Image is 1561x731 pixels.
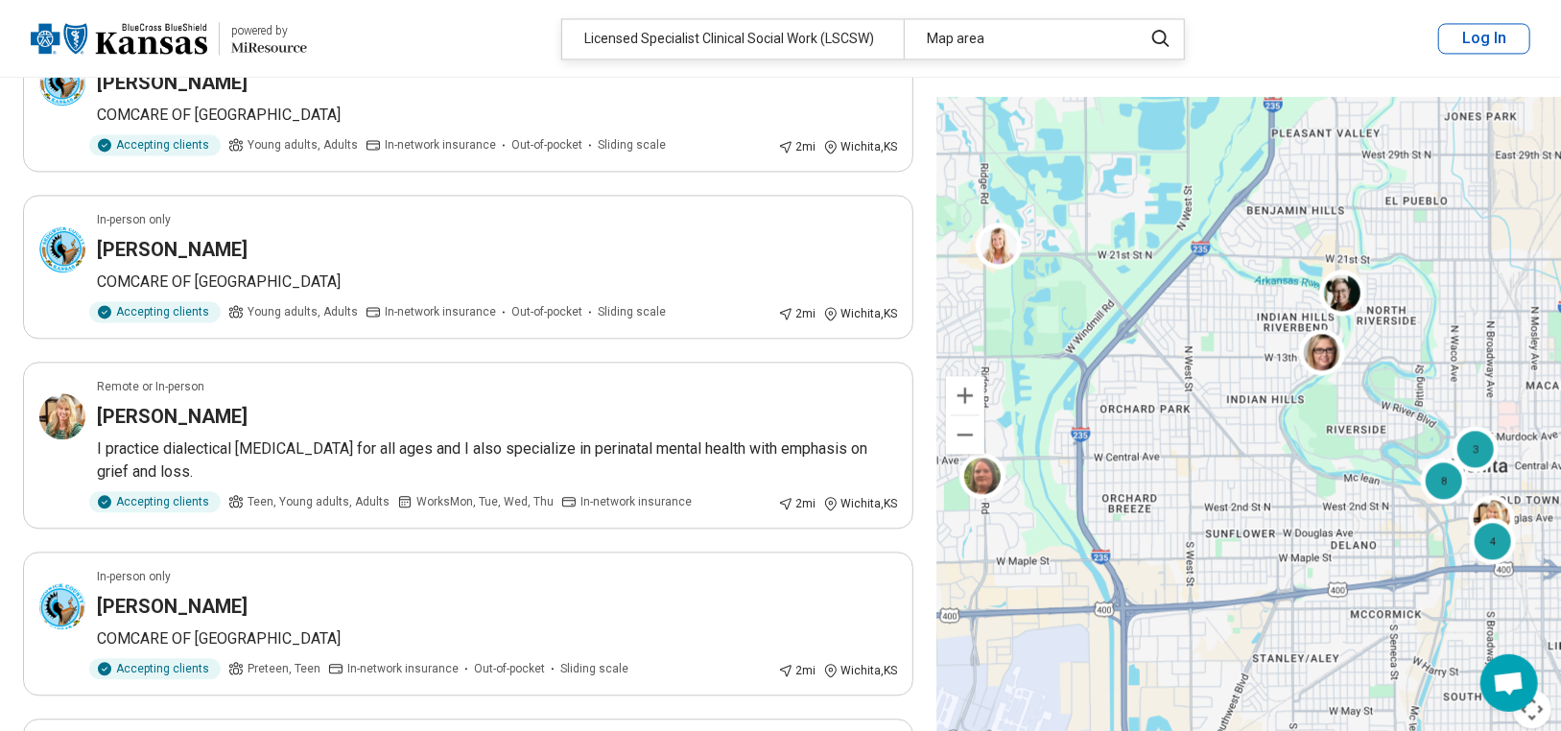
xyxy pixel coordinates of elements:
span: In-network insurance [347,660,459,677]
span: Out-of-pocket [474,660,545,677]
span: In-network insurance [385,303,496,320]
p: In-person only [97,211,171,228]
h3: [PERSON_NAME] [97,69,248,96]
span: Preteen, Teen [248,660,320,677]
p: In-person only [97,568,171,585]
div: Accepting clients [89,301,221,322]
button: Log In [1438,23,1530,54]
span: Out-of-pocket [511,136,582,153]
button: Map camera controls [1513,690,1551,728]
div: 8 [1421,458,1467,504]
div: Wichita , KS [823,495,897,512]
div: 2 mi [778,305,816,322]
div: Wichita , KS [823,662,897,679]
div: 3 [1452,426,1498,472]
span: In-network insurance [580,493,692,510]
img: Blue Cross Blue Shield Kansas [31,15,207,61]
div: Map area [904,19,1131,59]
div: 2 mi [778,138,816,155]
div: Accepting clients [89,658,221,679]
span: In-network insurance [385,136,496,153]
span: Young adults, Adults [248,136,358,153]
span: Sliding scale [598,136,666,153]
p: COMCARE OF [GEOGRAPHIC_DATA] [97,627,897,650]
p: Remote or In-person [97,378,204,395]
h3: [PERSON_NAME] [97,403,248,430]
h3: [PERSON_NAME] [97,593,248,620]
p: COMCARE OF [GEOGRAPHIC_DATA] [97,271,897,294]
h3: [PERSON_NAME] [97,236,248,263]
div: Wichita , KS [823,305,897,322]
div: Accepting clients [89,134,221,155]
button: Zoom out [946,415,984,454]
div: 4 [1470,518,1516,564]
span: Works Mon, Tue, Wed, Thu [416,493,554,510]
a: Blue Cross Blue Shield Kansaspowered by [31,15,307,61]
div: Open chat [1480,654,1538,712]
span: Teen, Young adults, Adults [248,493,390,510]
span: Sliding scale [560,660,628,677]
div: Wichita , KS [823,138,897,155]
div: 2 mi [778,662,816,679]
div: Accepting clients [89,491,221,512]
div: 2 mi [778,495,816,512]
div: Licensed Specialist Clinical Social Work (LSCSW) [562,19,904,59]
p: COMCARE OF [GEOGRAPHIC_DATA] [97,104,897,127]
span: Out-of-pocket [511,303,582,320]
span: Sliding scale [598,303,666,320]
p: I practice dialectical [MEDICAL_DATA] for all ages and I also specialize in perinatal mental heal... [97,437,897,483]
span: Young adults, Adults [248,303,358,320]
button: Zoom in [946,376,984,414]
div: powered by [231,22,307,39]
